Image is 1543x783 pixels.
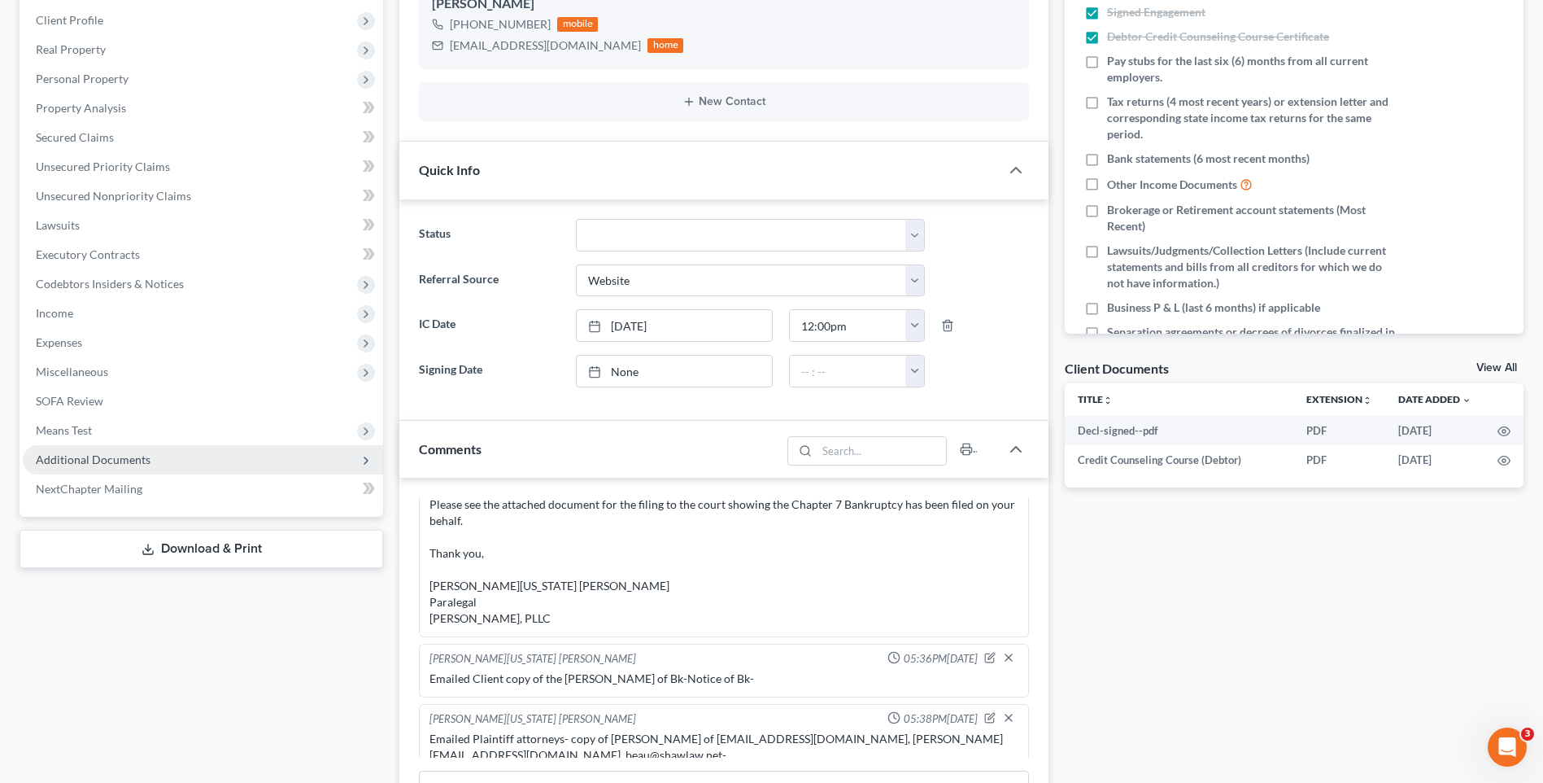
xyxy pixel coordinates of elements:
[36,130,114,144] span: Secured Claims
[1107,4,1205,20] span: Signed Engagement
[1293,445,1385,475] td: PDF
[23,152,383,182] a: Unsecured Priority Claims
[429,651,636,667] div: [PERSON_NAME][US_STATE] [PERSON_NAME]
[790,310,906,341] input: -- : --
[1107,28,1329,45] span: Debtor Credit Counseling Course Certificate
[23,240,383,269] a: Executory Contracts
[1107,94,1395,142] span: Tax returns (4 most recent years) or extension letter and corresponding state income tax returns ...
[23,211,383,240] a: Lawsuits
[36,453,150,466] span: Additional Documents
[23,94,383,123] a: Property Analysis
[1476,362,1517,374] a: View All
[1488,728,1527,767] iframe: Intercom live chat
[1521,728,1534,741] span: 3
[904,651,978,667] span: 05:36PM[DATE]
[36,218,80,232] span: Lawsuits
[36,101,126,115] span: Property Analysis
[419,441,482,457] span: Comments
[36,365,108,378] span: Miscellaneous
[1306,393,1372,405] a: Extensionunfold_more
[577,310,772,341] a: [DATE]
[23,387,383,416] a: SOFA Review
[36,72,129,85] span: Personal Property
[1398,393,1471,405] a: Date Added expand_more
[647,38,683,53] div: home
[1107,177,1237,193] span: Other Income Documents
[1107,151,1310,167] span: Bank statements (6 most recent months)
[23,182,383,211] a: Unsecured Nonpriority Claims
[419,162,480,177] span: Quick Info
[36,189,191,203] span: Unsecured Nonpriority Claims
[432,95,1016,108] button: New Contact
[36,160,170,173] span: Unsecured Priority Claims
[450,37,641,54] div: [EMAIL_ADDRESS][DOMAIN_NAME]
[1065,360,1169,377] div: Client Documents
[1362,396,1372,405] i: unfold_more
[23,123,383,152] a: Secured Claims
[36,13,103,27] span: Client Profile
[20,530,383,568] a: Download & Print
[1078,393,1113,405] a: Titleunfold_more
[36,277,184,291] span: Codebtors Insiders & Notices
[1107,243,1395,291] span: Lawsuits/Judgments/Collection Letters (Include current statements and bills from all creditors fo...
[411,355,567,387] label: Signing Date
[36,394,103,408] span: SOFA Review
[1103,396,1113,405] i: unfold_more
[450,16,551,33] div: [PHONE_NUMBER]
[429,464,1018,627] div: Greetings [PERSON_NAME], Please see the attached document for the filing to the court showing the...
[1107,324,1395,357] span: Separation agreements or decrees of divorces finalized in the past 2 years
[1293,416,1385,445] td: PDF
[36,482,142,496] span: NextChapter Mailing
[429,671,1018,687] div: Emailed Client copy of the [PERSON_NAME] of Bk-Notice of Bk-
[904,711,978,727] span: 05:38PM[DATE]
[36,42,106,56] span: Real Property
[429,731,1018,763] div: Emailed Plaintiff attorneys- copy of [PERSON_NAME] of [EMAIL_ADDRESS][DOMAIN_NAME], [PERSON_NAME]...
[1385,416,1484,445] td: [DATE]
[577,356,772,387] a: None
[429,711,636,728] div: [PERSON_NAME][US_STATE] [PERSON_NAME]
[1107,202,1395,234] span: Brokerage or Retirement account statements (Most Recent)
[1107,53,1395,85] span: Pay stubs for the last six (6) months from all current employers.
[36,247,140,261] span: Executory Contracts
[36,306,73,320] span: Income
[817,437,946,465] input: Search...
[23,475,383,504] a: NextChapter Mailing
[1107,300,1320,316] span: Business P & L (last 6 months) if applicable
[411,219,567,252] label: Status
[1065,445,1293,475] td: Credit Counseling Course (Debtor)
[411,265,567,297] label: Referral Source
[1385,445,1484,475] td: [DATE]
[557,17,598,32] div: mobile
[36,335,82,349] span: Expenses
[790,356,906,387] input: -- : --
[1462,396,1471,405] i: expand_more
[1065,416,1293,445] td: Decl-signed--pdf
[411,309,567,342] label: IC Date
[36,423,92,437] span: Means Test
